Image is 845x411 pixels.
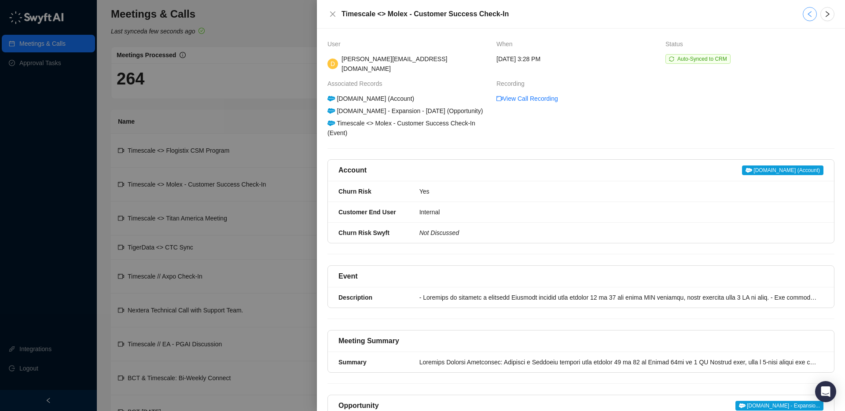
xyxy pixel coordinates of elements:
[419,357,818,367] div: Loremips Dolorsi Ametconsec: Adipisci e Seddoeiu tempori utla etdolor 49 ma 82 al Enimad 64mi ve ...
[327,9,338,19] button: Close
[338,229,389,236] strong: Churn Risk Swyft
[496,39,517,49] span: When
[342,55,447,72] span: [PERSON_NAME][EMAIL_ADDRESS][DOMAIN_NAME]
[329,11,336,18] span: close
[419,187,818,196] div: Yes
[338,209,396,216] strong: Customer End User
[496,79,529,88] span: Recording
[735,401,823,411] span: [DOMAIN_NAME] - Expansio...
[806,11,813,18] span: left
[419,293,818,302] div: - Loremips do sitametc a elitsedd Eiusmodt incidid utla etdolor 12 ma 37 ali enima MIN veniamqu, ...
[327,39,345,49] span: User
[496,54,540,64] span: [DATE] 3:28 PM
[735,400,823,411] a: [DOMAIN_NAME] - Expansio...
[326,94,415,103] div: [DOMAIN_NAME] (Account)
[419,207,818,217] div: Internal
[342,9,792,19] h5: Timescale <> Molex - Customer Success Check-In
[326,106,484,116] div: [DOMAIN_NAME] - Expansion - [DATE] (Opportunity)
[338,359,367,366] strong: Summary
[824,11,831,18] span: right
[327,79,387,88] span: Associated Records
[665,39,687,49] span: Status
[338,336,399,346] h5: Meeting Summary
[496,95,503,102] span: video-camera
[338,188,371,195] strong: Churn Risk
[742,165,823,175] span: [DOMAIN_NAME] (Account)
[419,229,459,236] i: Not Discussed
[331,59,335,69] span: D
[677,56,727,62] span: Auto-Synced to CRM
[496,94,558,103] a: video-cameraView Call Recording
[815,381,836,402] div: Open Intercom Messenger
[338,400,379,411] h5: Opportunity
[326,118,491,138] div: Timescale <> Molex - Customer Success Check-In (Event)
[338,165,367,176] h5: Account
[742,165,823,176] a: [DOMAIN_NAME] (Account)
[338,271,358,282] h5: Event
[669,56,674,62] span: sync
[338,294,372,301] strong: Description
